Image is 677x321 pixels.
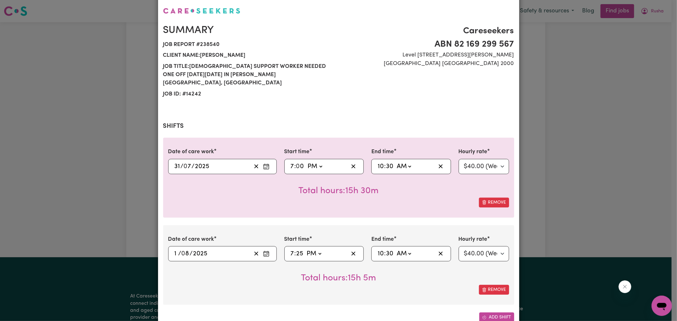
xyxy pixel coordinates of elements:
[384,163,386,170] span: :
[261,162,271,171] button: Enter the date of care work
[168,235,214,244] label: Date of care work
[619,280,631,293] iframe: Close message
[163,24,335,36] h2: Summary
[178,250,181,257] span: /
[459,148,488,156] label: Hourly rate
[163,89,335,100] span: Job ID: # 14242
[174,162,181,171] input: --
[301,274,376,283] span: Total hours worked: 15 hours 5 minutes
[295,163,296,170] span: :
[168,148,214,156] label: Date of care work
[290,249,295,259] input: --
[386,249,394,259] input: --
[163,122,514,130] h2: Shifts
[4,4,38,10] span: Need any help?
[342,60,514,68] span: [GEOGRAPHIC_DATA] [GEOGRAPHIC_DATA] 2000
[189,250,193,257] span: /
[163,61,335,89] span: Job title: [DEMOGRAPHIC_DATA] Support Worker Needed ONE OFF [DATE][DATE] In [PERSON_NAME][GEOGRAP...
[384,250,386,257] span: :
[342,51,514,59] span: Level [STREET_ADDRESS][PERSON_NAME]
[174,249,178,259] input: --
[459,235,488,244] label: Hourly rate
[163,50,335,61] span: Client name: [PERSON_NAME]
[181,163,184,170] span: /
[298,187,379,195] span: Total hours worked: 15 hours 30 minutes
[342,24,514,38] span: Careseekers
[181,251,185,257] span: 0
[184,163,188,170] span: 0
[342,38,514,51] span: ABN 82 169 299 567
[251,162,261,171] button: Clear date
[195,162,210,171] input: ----
[163,8,240,14] img: Careseekers logo
[295,250,296,257] span: :
[193,249,208,259] input: ----
[192,163,195,170] span: /
[296,249,304,259] input: --
[296,162,305,171] input: --
[261,249,271,259] button: Enter the date of care work
[377,162,384,171] input: --
[479,198,509,207] button: Remove this shift
[284,235,310,244] label: Start time
[479,285,509,295] button: Remove this shift
[184,162,192,171] input: --
[163,39,335,50] span: Job report # 238540
[652,296,672,316] iframe: Button to launch messaging window
[251,249,261,259] button: Clear date
[290,162,295,171] input: --
[284,148,310,156] label: Start time
[296,163,300,170] span: 0
[377,249,384,259] input: --
[182,249,190,259] input: --
[371,148,394,156] label: End time
[386,162,394,171] input: --
[371,235,394,244] label: End time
